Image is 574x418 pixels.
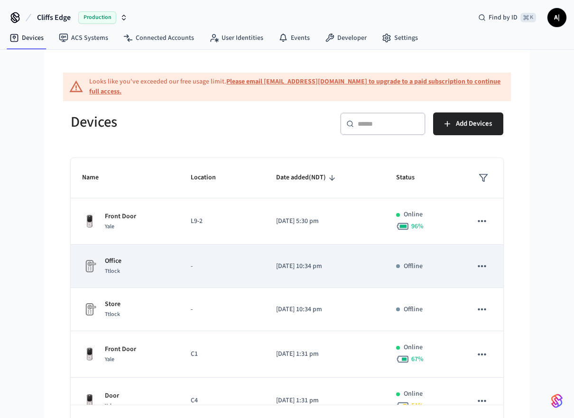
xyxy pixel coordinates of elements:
[105,355,114,363] span: Yale
[82,302,97,317] img: Placeholder Lock Image
[105,391,119,401] p: Door
[2,29,51,46] a: Devices
[105,299,120,309] p: Store
[105,256,121,266] p: Office
[116,29,202,46] a: Connected Accounts
[404,343,423,353] p: Online
[489,13,518,22] span: Find by ID
[404,261,423,271] p: Offline
[89,77,500,96] a: Please email [EMAIL_ADDRESS][DOMAIN_NAME] to upgrade to a paid subscription to continue full access.
[411,222,424,231] span: 96 %
[404,305,423,315] p: Offline
[411,401,424,410] span: 51 %
[411,354,424,364] span: 67 %
[105,402,114,410] span: Yale
[51,29,116,46] a: ACS Systems
[276,170,338,185] span: Date added(NDT)
[404,210,423,220] p: Online
[89,77,511,97] div: Looks like you've exceeded our free usage limit.
[374,29,426,46] a: Settings
[82,214,97,229] img: Yale Assure Touchscreen Wifi Smart Lock, Satin Nickel, Front
[105,223,114,231] span: Yale
[471,9,544,26] div: Find by ID⌘ K
[191,305,253,315] p: -
[191,261,253,271] p: -
[191,396,253,406] p: C4
[105,344,136,354] p: Front Door
[191,170,228,185] span: Location
[105,267,120,275] span: Ttlock
[78,11,116,24] span: Production
[547,8,566,27] button: A|
[317,29,374,46] a: Developer
[551,393,563,409] img: SeamLogoGradient.69752ec5.svg
[456,118,492,130] span: Add Devices
[520,13,536,22] span: ⌘ K
[276,349,373,359] p: [DATE] 1:31 pm
[105,212,136,222] p: Front Door
[82,347,97,362] img: Yale Assure Touchscreen Wifi Smart Lock, Satin Nickel, Front
[82,259,97,274] img: Placeholder Lock Image
[191,349,253,359] p: C1
[82,393,97,409] img: Yale Assure Touchscreen Wifi Smart Lock, Satin Nickel, Front
[202,29,271,46] a: User Identities
[191,216,253,226] p: L9-2
[548,9,565,26] span: A|
[276,216,373,226] p: [DATE] 5:30 pm
[37,12,71,23] span: Cliffs Edge
[71,112,281,132] h5: Devices
[276,261,373,271] p: [DATE] 10:34 pm
[105,310,120,318] span: Ttlock
[82,170,111,185] span: Name
[404,389,423,399] p: Online
[271,29,317,46] a: Events
[433,112,503,135] button: Add Devices
[396,170,427,185] span: Status
[276,305,373,315] p: [DATE] 10:34 pm
[276,396,373,406] p: [DATE] 1:31 pm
